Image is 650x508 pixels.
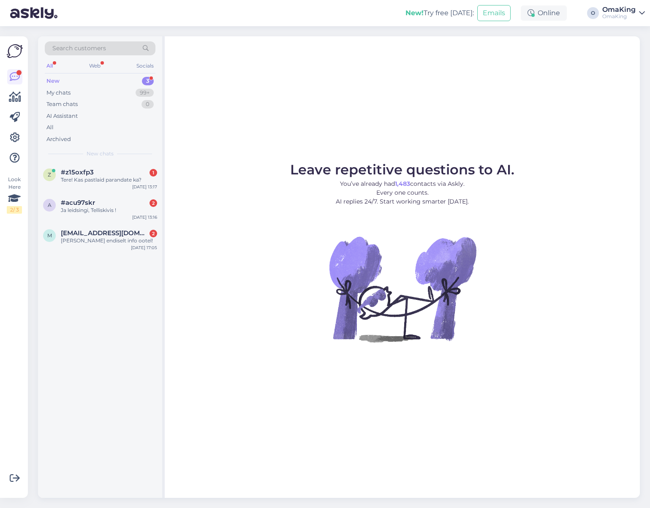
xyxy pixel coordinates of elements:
[141,100,154,109] div: 0
[47,232,52,239] span: m
[290,161,514,178] span: Leave repetitive questions to AI.
[602,6,636,13] div: OmaKing
[52,44,106,53] span: Search customers
[7,206,22,214] div: 2 / 3
[87,150,114,158] span: New chats
[61,199,95,206] span: #acu97skr
[142,77,154,85] div: 3
[7,176,22,214] div: Look Here
[602,13,636,20] div: OmaKing
[61,176,157,184] div: Tere! Kas pastlaid parandate ka?
[45,60,54,71] div: All
[405,9,424,17] b: New!
[326,213,479,365] img: No Chat active
[477,5,511,21] button: Emails
[521,5,567,21] div: Online
[150,169,157,177] div: 1
[136,89,154,97] div: 99+
[135,60,155,71] div: Socials
[132,184,157,190] div: [DATE] 13:17
[602,6,645,20] a: OmaKingOmaKing
[46,123,54,132] div: All
[46,112,78,120] div: AI Assistant
[46,89,71,97] div: My chats
[150,230,157,237] div: 2
[131,244,157,251] div: [DATE] 17:05
[7,43,23,59] img: Askly Logo
[61,229,149,237] span: maris.pukk@kaamos.ee
[87,60,102,71] div: Web
[150,199,157,207] div: 2
[405,8,474,18] div: Try free [DATE]:
[61,206,157,214] div: Ja leidsingi, Telliskivis !
[132,214,157,220] div: [DATE] 13:16
[48,202,52,208] span: a
[395,180,410,187] b: 1,483
[61,237,157,244] div: [PERSON_NAME] endiselt info ootel!
[46,77,60,85] div: New
[587,7,599,19] div: O
[61,168,94,176] span: #z15oxfp3
[46,135,71,144] div: Archived
[46,100,78,109] div: Team chats
[290,179,514,206] p: You’ve already had contacts via Askly. Every one counts. AI replies 24/7. Start working smarter [...
[48,171,51,178] span: z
